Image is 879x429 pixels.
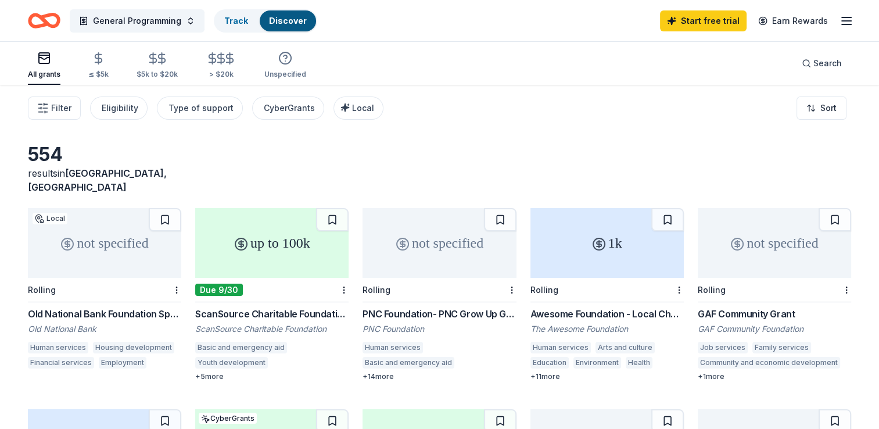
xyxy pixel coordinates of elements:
div: GAF Community Foundation [698,323,851,335]
button: $5k to $20k [137,47,178,85]
div: > $20k [206,70,236,79]
div: Arts and culture [595,342,655,353]
div: $5k to $20k [137,70,178,79]
div: Human services [28,342,88,353]
span: in [28,167,167,193]
button: General Programming [70,9,204,33]
div: + 14 more [363,372,516,381]
span: Local [352,103,374,113]
a: not specifiedRollingPNC Foundation- PNC Grow Up GreatPNC FoundationHuman servicesBasic and emerge... [363,208,516,381]
a: Start free trial [660,10,747,31]
div: Old National Bank Foundation Sponsorships [28,307,181,321]
div: not specified [28,208,181,278]
div: not specified [698,208,851,278]
div: Basic and emergency aid [195,342,287,353]
button: TrackDiscover [214,9,317,33]
div: + 5 more [195,372,349,381]
div: ScanSource Charitable Foundation [195,323,349,335]
div: + 11 more [530,372,684,381]
div: Eligibility [102,101,138,115]
div: ≤ $5k [88,70,109,79]
div: Family services [752,342,811,353]
div: Health [626,357,652,369]
div: results [28,166,181,194]
div: Education [530,357,569,369]
a: Earn Rewards [751,10,835,31]
a: 1kRollingAwesome Foundation - Local Chapter GrantsThe Awesome FoundationHuman servicesArts and cu... [530,208,684,381]
div: The Awesome Foundation [530,323,684,335]
span: General Programming [93,14,181,28]
div: 554 [28,143,181,166]
div: Due 9/30 [195,284,243,296]
div: PNC Foundation [363,323,516,335]
a: not specifiedRollingGAF Community GrantGAF Community FoundationJob servicesFamily servicesCommuni... [698,208,851,381]
div: Type of support [168,101,234,115]
button: Sort [797,96,846,120]
div: GAF Community Grant [698,307,851,321]
div: 1k [530,208,684,278]
div: Unspecified [264,70,306,79]
span: Search [813,56,842,70]
div: All grants [28,70,60,79]
span: [GEOGRAPHIC_DATA], [GEOGRAPHIC_DATA] [28,167,167,193]
div: CyberGrants [264,101,315,115]
div: Rolling [28,285,56,295]
div: Community and economic development [698,357,840,369]
button: Filter [28,96,81,120]
div: + 1 more [698,372,851,381]
div: Environment [573,357,621,369]
div: Human services [530,342,591,353]
div: Employment [99,357,146,369]
button: Eligibility [90,96,148,120]
button: Type of support [157,96,243,120]
div: Rolling [363,285,390,295]
button: ≤ $5k [88,47,109,85]
div: Basic and emergency aid [363,357,454,369]
span: Filter [51,101,71,115]
div: not specified [363,208,516,278]
div: Financial services [28,357,94,369]
div: Job services [698,342,748,353]
div: ScanSource Charitable Foundation Grant [195,307,349,321]
button: CyberGrants [252,96,324,120]
div: Old National Bank [28,323,181,335]
div: Awesome Foundation - Local Chapter Grants [530,307,684,321]
button: Unspecified [264,47,306,85]
div: Rolling [698,285,726,295]
a: Home [28,7,60,34]
div: Housing development [93,342,174,353]
button: > $20k [206,47,236,85]
button: Search [792,52,851,75]
div: Local [33,213,67,224]
span: Sort [820,101,837,115]
div: PNC Foundation- PNC Grow Up Great [363,307,516,321]
div: up to 100k [195,208,349,278]
div: Youth development [195,357,268,369]
button: Local [333,96,383,120]
div: Rolling [530,285,558,295]
a: Discover [269,16,307,26]
div: CyberGrants [199,413,257,424]
a: Track [224,16,248,26]
button: All grants [28,47,60,85]
div: Human services [363,342,423,353]
a: up to 100kDue 9/30ScanSource Charitable Foundation GrantScanSource Charitable FoundationBasic and... [195,208,349,381]
a: not specifiedLocalRollingOld National Bank Foundation SponsorshipsOld National BankHuman services... [28,208,181,372]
